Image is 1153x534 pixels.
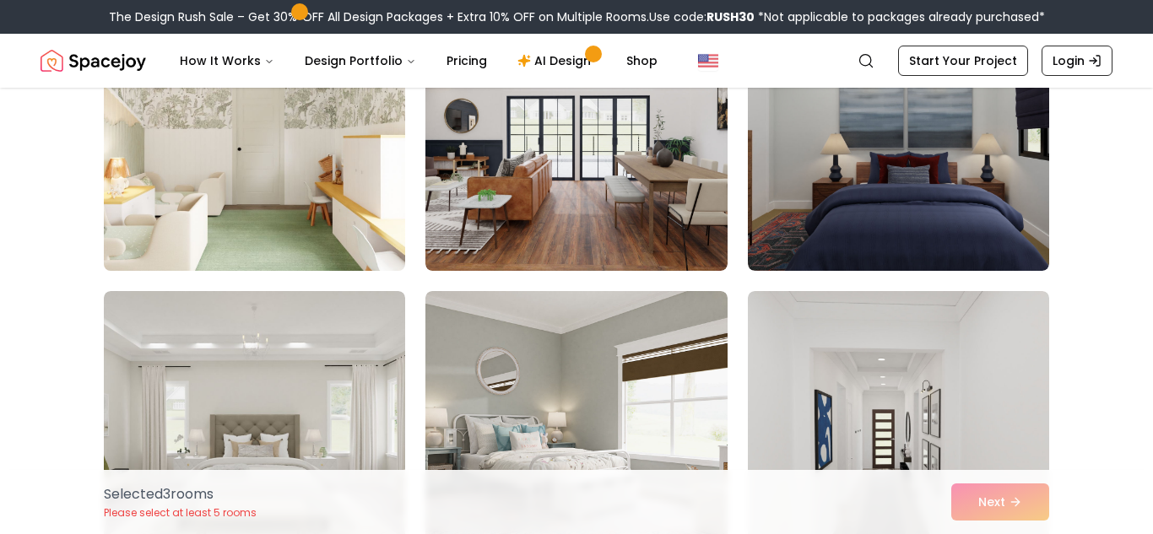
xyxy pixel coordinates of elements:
button: Design Portfolio [291,44,430,78]
a: Spacejoy [41,44,146,78]
img: Spacejoy Logo [41,44,146,78]
div: The Design Rush Sale – Get 30% OFF All Design Packages + Extra 10% OFF on Multiple Rooms. [109,8,1045,25]
a: AI Design [504,44,609,78]
b: RUSH30 [706,8,755,25]
a: Pricing [433,44,501,78]
p: Please select at least 5 rooms [104,506,257,520]
p: Selected 3 room s [104,484,257,504]
img: Room room-29 [425,1,727,271]
button: How It Works [166,44,288,78]
img: Room room-30 [748,1,1049,271]
span: Use code: [649,8,755,25]
img: United States [698,51,718,71]
nav: Main [166,44,671,78]
nav: Global [41,34,1112,88]
a: Shop [613,44,671,78]
span: *Not applicable to packages already purchased* [755,8,1045,25]
a: Start Your Project [898,46,1028,76]
a: Login [1042,46,1112,76]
